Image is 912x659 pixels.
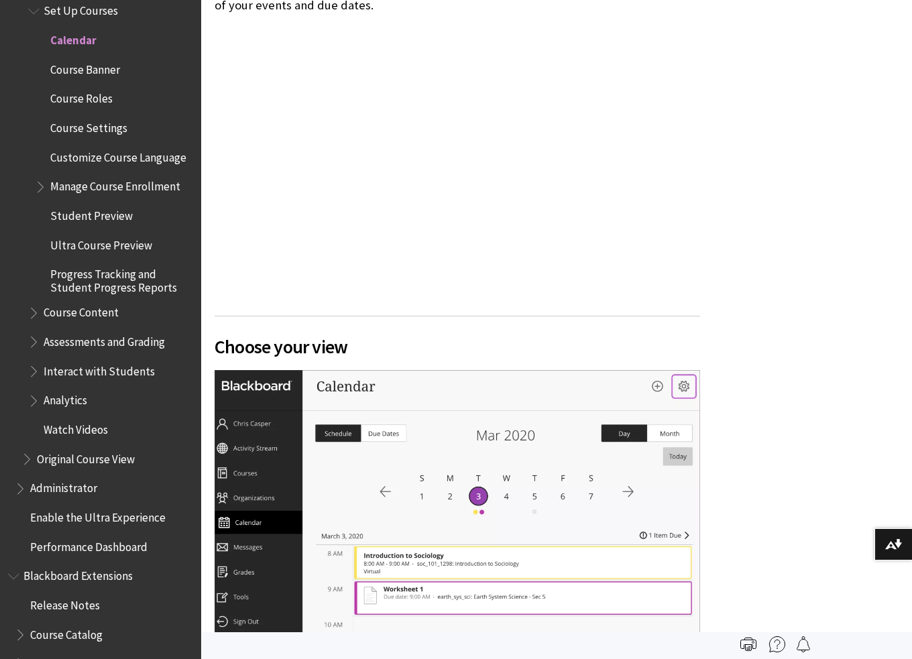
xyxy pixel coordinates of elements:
span: Student Preview [50,204,133,223]
span: Administrator [30,477,97,495]
span: Course Content [44,302,119,320]
span: Course Catalog [30,623,103,642]
span: Original Course View [37,448,135,466]
span: Course Settings [50,117,127,135]
span: Calendar [50,29,97,47]
span: Blackboard Extensions [23,565,133,583]
span: Course Banner [50,58,120,76]
span: Enable the Ultra Experience [30,506,166,524]
span: Performance Dashboard [30,536,148,554]
span: Customize Course Language [50,146,186,164]
img: More help [769,636,785,652]
span: Progress Tracking and Student Progress Reports [50,263,192,294]
span: Assessments and Grading [44,331,165,349]
span: Watch Videos [44,418,108,436]
span: Course Roles [50,88,113,106]
span: Analytics [44,390,87,408]
span: Manage Course Enrollment [50,176,180,194]
img: Print [740,636,756,652]
span: Ultra Course Preview [50,234,152,252]
span: Interact with Students [44,360,155,378]
span: Release Notes [30,594,100,612]
img: Follow this page [795,636,811,652]
span: Choose your view [215,333,700,361]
